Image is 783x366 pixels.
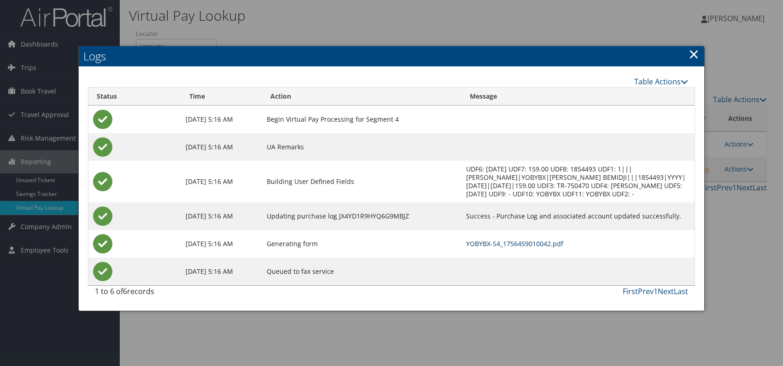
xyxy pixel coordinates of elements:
td: [DATE] 5:16 AM [181,258,262,285]
td: [DATE] 5:16 AM [181,106,262,133]
td: UA Remarks [262,133,462,161]
td: Queued to fax service [262,258,462,285]
a: Prev [638,286,654,296]
a: YOBYBX-S4_1756459010042.pdf [466,239,563,248]
td: Generating form [262,230,462,258]
span: 6 [123,286,127,296]
div: 1 to 6 of records [95,286,233,301]
a: 1 [654,286,658,296]
th: Time: activate to sort column ascending [181,88,262,106]
td: Building User Defined Fields [262,161,462,202]
th: Status: activate to sort column ascending [88,88,181,106]
td: Updating purchase log JX4YD1R9HYQ6G9MBJZ [262,202,462,230]
td: UDF6: [DATE] UDF7: 159.00 UDF8: 1854493 UDF1: 1|||[PERSON_NAME]|YOBYBX|[PERSON_NAME] BEMIDJI|||18... [462,161,695,202]
a: Next [658,286,674,296]
td: Begin Virtual Pay Processing for Segment 4 [262,106,462,133]
td: [DATE] 5:16 AM [181,161,262,202]
th: Action: activate to sort column ascending [262,88,462,106]
th: Message: activate to sort column ascending [462,88,695,106]
a: Close [689,45,699,63]
a: First [623,286,638,296]
a: Last [674,286,688,296]
td: [DATE] 5:16 AM [181,133,262,161]
h2: Logs [79,46,704,66]
td: [DATE] 5:16 AM [181,230,262,258]
a: Table Actions [634,77,688,87]
td: [DATE] 5:16 AM [181,202,262,230]
td: Success - Purchase Log and associated account updated successfully. [462,202,695,230]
